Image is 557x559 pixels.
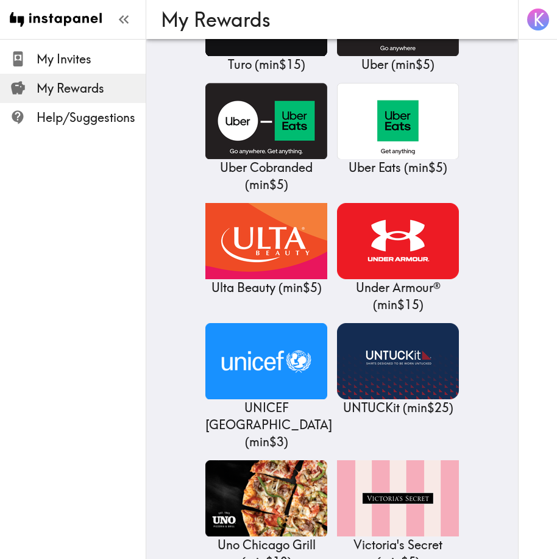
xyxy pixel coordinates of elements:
[37,51,146,68] span: My Invites
[37,80,146,97] span: My Rewards
[205,399,327,450] p: UNICEF [GEOGRAPHIC_DATA] ( min $3 )
[337,323,459,416] a: UNTUCKitUNTUCKit (min$25)
[205,159,327,193] p: Uber Cobranded ( min $5 )
[205,83,327,159] img: Uber Cobranded
[161,8,494,31] h3: My Rewards
[205,203,327,279] img: Ulta Beauty
[337,159,459,176] p: Uber Eats ( min $5 )
[205,203,327,296] a: Ulta BeautyUlta Beauty (min$5)
[205,323,327,450] a: UNICEF USAUNICEF [GEOGRAPHIC_DATA] (min$3)
[337,56,459,73] p: Uber ( min $5 )
[337,83,459,159] img: Uber Eats
[205,279,327,296] p: Ulta Beauty ( min $5 )
[205,323,327,399] img: UNICEF USA
[337,203,459,279] img: Under Armour®
[337,323,459,399] img: UNTUCKit
[205,460,327,536] img: Uno Chicago Grill
[37,109,146,126] span: Help/Suggestions
[533,9,544,30] span: K
[337,399,459,416] p: UNTUCKit ( min $25 )
[337,460,459,536] img: Victoria's Secret
[205,56,327,73] p: Turo ( min $15 )
[205,83,327,193] a: Uber CobrandedUber Cobranded (min$5)
[337,83,459,176] a: Uber EatsUber Eats (min$5)
[337,279,459,313] p: Under Armour® ( min $15 )
[337,203,459,313] a: Under Armour®Under Armour® (min$15)
[526,7,550,32] button: K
